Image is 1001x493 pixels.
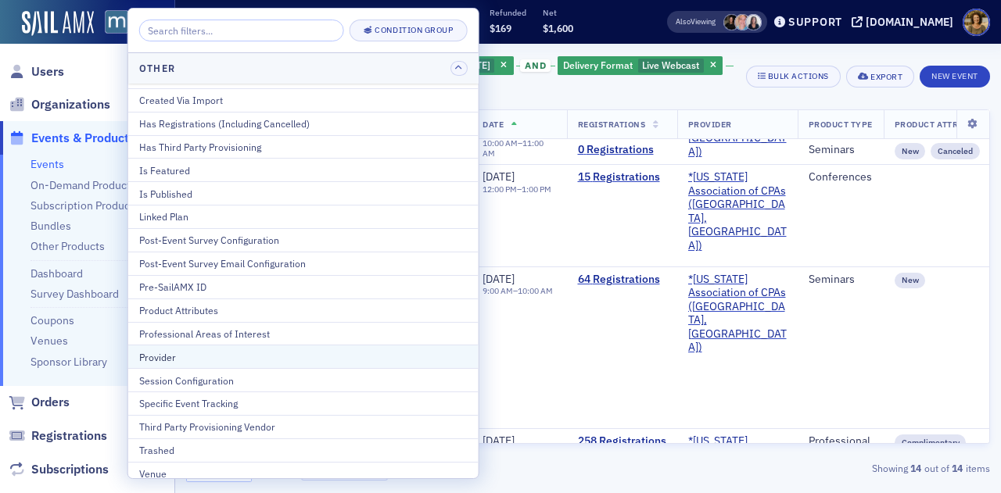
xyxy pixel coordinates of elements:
[920,66,990,88] button: New Event
[9,96,110,113] a: Organizations
[809,170,873,184] div: Conferences
[30,219,71,233] a: Bundles
[688,119,732,130] span: Provider
[139,396,468,410] div: Specific Event Tracking
[483,119,504,130] span: Date
[31,427,107,445] span: Registrations
[128,462,479,485] button: Venue
[483,138,556,159] div: –
[30,355,107,369] a: Sponsor Library
[543,7,573,18] p: Net
[516,59,555,72] button: and
[809,273,873,287] div: Seminars
[30,266,83,280] a: Dashboard
[128,415,479,438] button: Third Party Provisioning Vendor
[483,184,517,195] time: 12:00 PM
[676,16,716,27] span: Viewing
[520,59,551,72] span: and
[483,286,553,296] div: –
[30,178,136,192] a: On-Demand Products
[22,11,94,36] img: SailAMX
[809,434,873,476] div: Professional Issues Updates
[139,327,468,341] div: Professional Areas of Interest
[483,170,515,184] span: [DATE]
[128,228,479,252] button: Post-Event Survey Configuration
[139,233,468,247] div: Post-Event Survey Configuration
[128,158,479,181] button: Is Featured
[128,368,479,391] button: Session Configuration
[490,22,511,34] span: $169
[139,163,468,177] div: Is Featured
[30,334,68,348] a: Venues
[920,68,990,82] a: New Event
[768,72,829,80] div: Bulk Actions
[139,466,468,480] div: Venue
[578,143,666,157] a: 0 Registrations
[809,119,873,130] span: Product Type
[642,59,699,71] span: Live Webcast
[128,391,479,415] button: Specific Event Tracking
[895,119,988,130] span: Product Attributes
[490,7,526,18] p: Refunded
[895,143,926,159] div: New
[745,14,762,30] span: Kelly Brown
[30,239,105,253] a: Other Products
[963,9,990,36] span: Profile
[128,275,479,298] button: Pre-SailAMX ID
[128,322,479,345] button: Professional Areas of Interest
[788,15,842,29] div: Support
[578,119,646,130] span: Registrations
[30,198,139,213] a: Subscription Products
[558,56,723,76] div: Live Webcast
[870,73,902,81] div: Export
[128,88,479,112] button: Created Via Import
[483,138,518,148] time: 10:00 AM
[9,63,64,80] a: Users
[128,298,479,322] button: Product Attributes
[9,130,135,147] a: Events & Products
[578,170,666,184] a: 15 Registrations
[9,461,109,478] a: Subscriptions
[908,461,924,475] strong: 14
[578,273,666,287] a: 64 Registrations
[543,22,573,34] span: $1,600
[31,461,109,478] span: Subscriptions
[563,59,633,71] span: Delivery Format
[139,350,468,364] div: Provider
[483,138,544,159] time: 11:00 AM
[895,434,967,450] div: Complimentary
[357,7,426,18] p: Paid Registrations
[30,313,74,327] a: Coupons
[31,394,70,411] span: Orders
[676,16,691,27] div: Also
[949,461,966,475] strong: 14
[483,184,551,195] div: –
[128,252,479,275] button: Post-Event Survey Email Configuration
[105,10,129,34] img: SailAMX
[518,285,553,296] time: 10:00 AM
[139,140,468,154] div: Has Third Party Provisioning
[688,273,787,355] a: *[US_STATE] Association of CPAs ([GEOGRAPHIC_DATA], [GEOGRAPHIC_DATA])
[9,427,107,445] a: Registrations
[522,184,551,195] time: 1:00 PM
[139,280,468,294] div: Pre-SailAMX ID
[139,187,468,201] div: Is Published
[128,135,479,159] button: Has Third Party Provisioning
[846,66,914,88] button: Export
[809,143,873,157] div: Seminars
[94,10,129,37] a: View Homepage
[139,303,468,317] div: Product Attributes
[483,285,513,296] time: 9:00 AM
[31,96,110,113] span: Organizations
[866,15,953,29] div: [DOMAIN_NAME]
[139,62,175,76] h4: Other
[128,112,479,135] button: Has Registrations (Including Cancelled)
[578,434,666,448] a: 258 Registrations
[139,93,468,107] div: Created Via Import
[688,273,787,355] span: *Maryland Association of CPAs (Timonium, MD)
[734,14,751,30] span: Dee Sullivan
[139,256,468,270] div: Post-Event Survey Email Configuration
[269,7,340,18] p: Total Registrations
[139,420,468,434] div: Third Party Provisioning Vendor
